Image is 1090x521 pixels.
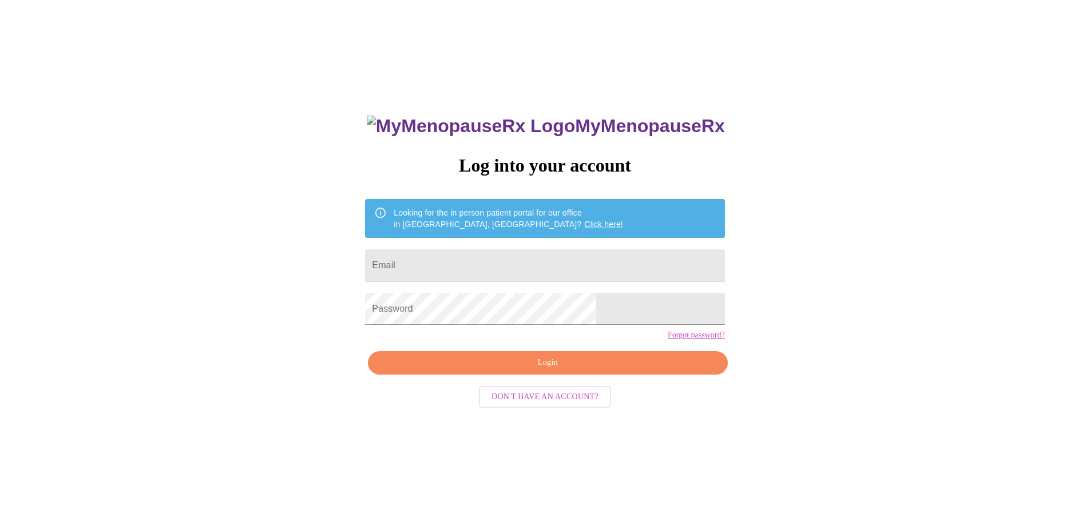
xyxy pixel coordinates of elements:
a: Click here! [584,220,623,229]
a: Don't have an account? [476,391,614,401]
div: Looking for the in person patient portal for our office in [GEOGRAPHIC_DATA], [GEOGRAPHIC_DATA]? [394,202,623,234]
a: Forgot password? [668,331,725,340]
h3: Log into your account [365,155,724,176]
button: Don't have an account? [479,386,611,408]
span: Don't have an account? [492,390,598,404]
button: Login [368,351,727,375]
h3: MyMenopauseRx [367,116,725,137]
span: Login [381,356,714,370]
img: MyMenopauseRx Logo [367,116,575,137]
